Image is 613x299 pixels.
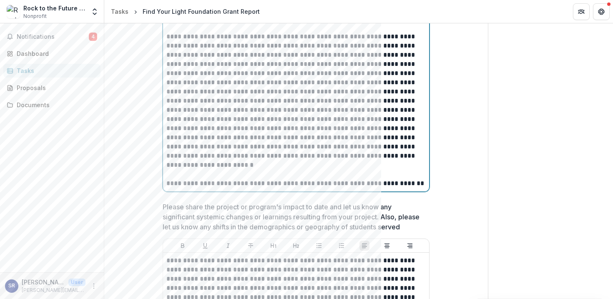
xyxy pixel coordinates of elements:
[17,33,89,40] span: Notifications
[269,241,279,251] button: Heading 1
[359,241,369,251] button: Align Left
[3,30,100,43] button: Notifications4
[17,66,94,75] div: Tasks
[593,3,610,20] button: Get Help
[314,241,324,251] button: Bullet List
[17,83,94,92] div: Proposals
[89,281,99,291] button: More
[17,49,94,58] div: Dashboard
[8,283,15,289] div: Sophia Rivera
[108,5,263,18] nav: breadcrumb
[200,241,210,251] button: Underline
[3,47,100,60] a: Dashboard
[337,241,347,251] button: Ordered List
[3,64,100,78] a: Tasks
[163,202,425,232] p: Please share the project or program's impact to date and let us know any significant systemic cha...
[3,81,100,95] a: Proposals
[573,3,590,20] button: Partners
[111,7,128,16] div: Tasks
[89,3,100,20] button: Open entity switcher
[405,241,415,251] button: Align Right
[17,101,94,109] div: Documents
[223,241,233,251] button: Italicize
[22,286,85,294] p: [PERSON_NAME][EMAIL_ADDRESS][DOMAIN_NAME]
[22,278,65,286] p: [PERSON_NAME]
[23,4,85,13] div: Rock to the Future '24
[7,5,20,18] img: Rock to the Future '24
[246,241,256,251] button: Strike
[3,98,100,112] a: Documents
[178,241,188,251] button: Bold
[291,241,301,251] button: Heading 2
[382,241,392,251] button: Align Center
[143,7,260,16] div: Find Your Light Foundation Grant Report
[23,13,47,20] span: Nonprofit
[108,5,132,18] a: Tasks
[68,279,85,286] p: User
[89,33,97,41] span: 4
